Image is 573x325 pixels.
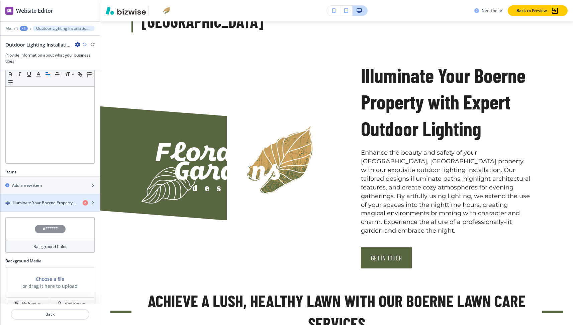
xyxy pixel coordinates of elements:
[20,26,28,31] button: +2
[43,226,58,232] h4: #FFFFFF
[361,62,532,142] h2: Illuminate Your Boerne Property with Expert Outdoor Lighting
[5,7,13,15] img: editor icon
[22,282,78,290] h3: or drag it here to upload
[141,126,313,204] img: Illuminate Your Boerne Property with Expert Outdoor Lighting
[50,298,94,310] button: Find Photos
[5,52,95,64] h3: Provide information about what your business does
[5,169,16,175] h2: Items
[5,41,72,48] h2: Outdoor Lighting Installation in [GEOGRAPHIC_DATA], [GEOGRAPHIC_DATA]
[5,267,95,310] div: Choose a fileor drag it here to uploadMy PhotosFind Photos
[12,182,42,188] h2: Add a new item
[482,8,502,14] h3: Need help?
[5,258,95,264] h2: Background Media
[361,247,412,268] button: Get In Touch
[36,26,91,31] p: Outdoor Lighting Installation in [GEOGRAPHIC_DATA], [GEOGRAPHIC_DATA]
[16,7,53,15] h2: Website Editor
[11,309,89,320] button: Back
[106,7,146,15] img: Bizwise Logo
[516,8,547,14] p: Back to Preview
[21,301,41,307] h4: My Photos
[33,244,67,250] h4: Background Color
[65,301,86,307] h4: Find Photos
[361,149,532,235] p: Enhance the beauty and safety of your [GEOGRAPHIC_DATA], [GEOGRAPHIC_DATA] property with our exqu...
[5,200,10,205] img: Drag
[11,311,89,317] p: Back
[33,26,95,31] button: Outdoor Lighting Installation in [GEOGRAPHIC_DATA], [GEOGRAPHIC_DATA]
[36,275,64,282] button: Choose a file
[508,5,568,16] button: Back to Preview
[152,7,170,15] img: Your Logo
[5,26,15,31] button: Main
[13,200,77,206] h4: Illuminate Your Boerne Property with Expert Outdoor Lighting
[5,217,95,253] button: #FFFFFFBackground Color
[6,298,50,310] button: My Photos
